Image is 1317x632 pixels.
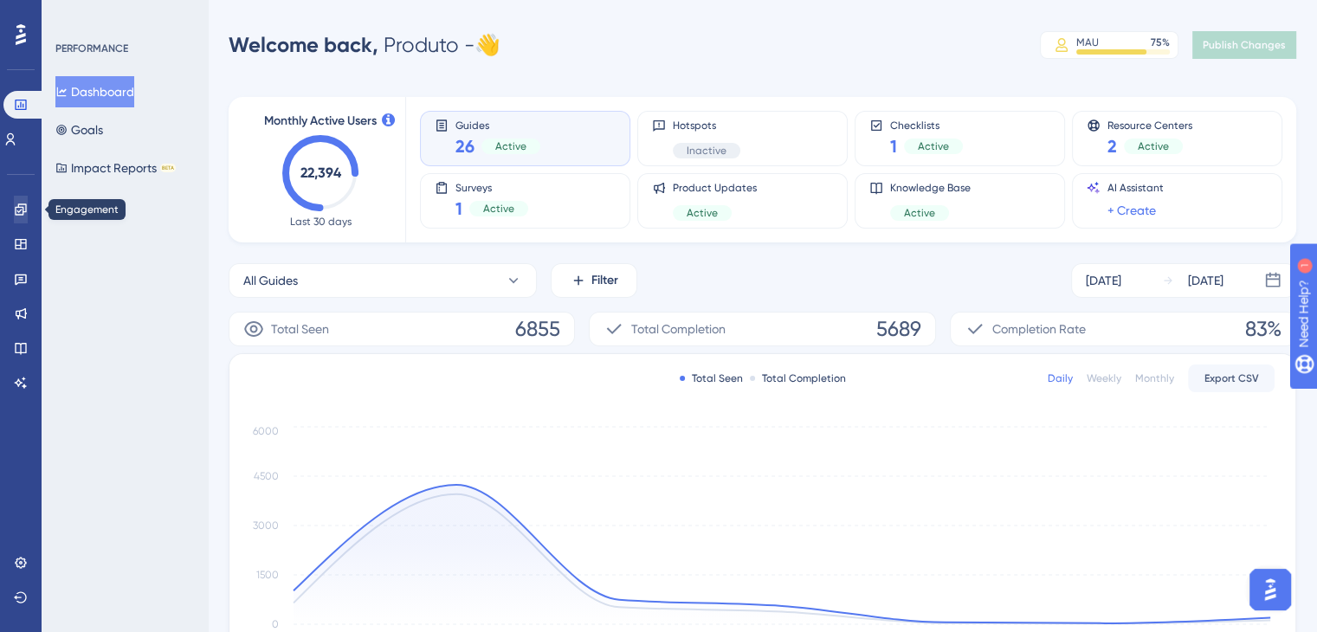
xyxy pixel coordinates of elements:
button: Goals [55,114,103,145]
span: 1 [890,134,897,158]
div: Daily [1048,371,1073,385]
div: Total Completion [750,371,846,385]
span: 6855 [515,315,560,343]
span: Surveys [455,181,528,193]
span: Active [687,206,718,220]
span: Filter [591,270,618,291]
span: Monthly Active Users [264,111,377,132]
button: Impact ReportsBETA [55,152,176,184]
span: Active [495,139,526,153]
iframe: UserGuiding AI Assistant Launcher [1244,564,1296,616]
div: 1 [120,9,126,23]
span: Resource Centers [1107,119,1192,131]
button: Publish Changes [1192,31,1296,59]
tspan: 6000 [253,424,279,436]
tspan: 1500 [256,569,279,581]
a: + Create [1107,200,1156,221]
span: Export CSV [1204,371,1259,385]
tspan: 0 [272,618,279,630]
button: Filter [551,263,637,298]
span: AI Assistant [1107,181,1164,195]
div: PERFORMANCE [55,42,128,55]
button: All Guides [229,263,537,298]
span: Active [1138,139,1169,153]
span: Active [904,206,935,220]
span: Hotspots [673,119,740,132]
div: Total Seen [680,371,743,385]
button: Dashboard [55,76,134,107]
div: Weekly [1087,371,1121,385]
div: [DATE] [1086,270,1121,291]
span: Checklists [890,119,963,131]
span: Active [918,139,949,153]
button: Export CSV [1188,364,1275,392]
tspan: 4500 [254,470,279,482]
span: 1 [455,197,462,221]
span: Product Updates [673,181,757,195]
text: 22,394 [300,164,342,181]
span: Active [483,202,514,216]
div: MAU [1076,35,1099,49]
span: 2 [1107,134,1117,158]
span: Welcome back, [229,32,378,57]
span: All Guides [243,270,298,291]
div: BETA [160,164,176,172]
tspan: 3000 [253,519,279,532]
span: Completion Rate [992,319,1086,339]
div: Produto - 👋 [229,31,500,59]
span: Knowledge Base [890,181,971,195]
span: Total Completion [631,319,726,339]
span: 5689 [876,315,921,343]
span: Total Seen [271,319,329,339]
span: Inactive [687,144,726,158]
span: 26 [455,134,475,158]
div: 75 % [1151,35,1170,49]
div: Monthly [1135,371,1174,385]
div: [DATE] [1188,270,1223,291]
span: Guides [455,119,540,131]
span: Last 30 days [290,215,352,229]
span: Need Help? [41,4,108,25]
span: 83% [1245,315,1281,343]
span: Publish Changes [1203,38,1286,52]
